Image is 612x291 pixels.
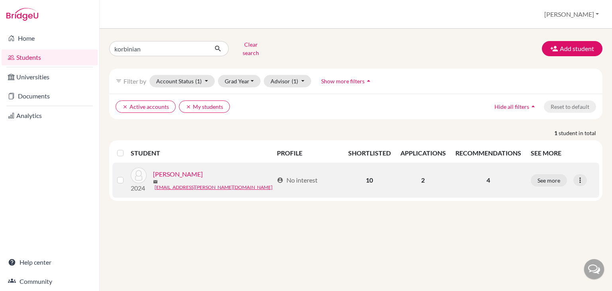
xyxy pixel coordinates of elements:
a: Analytics [2,108,98,124]
th: APPLICATIONS [396,144,451,163]
button: Hide all filtersarrow_drop_up [488,100,544,113]
strong: 1 [554,129,559,137]
img: Bridge-U [6,8,38,21]
button: Grad Year [218,75,261,87]
span: student in total [559,129,602,137]
a: [EMAIL_ADDRESS][PERSON_NAME][DOMAIN_NAME] [155,184,273,191]
i: clear [186,104,191,110]
button: See more [531,174,567,187]
button: clearMy students [179,100,230,113]
a: Home [2,30,98,46]
i: arrow_drop_up [365,77,373,85]
span: Show more filters [321,78,365,85]
button: Clear search [229,38,273,59]
a: Documents [2,88,98,104]
a: Help center [2,254,98,270]
span: (1) [195,78,202,85]
span: Help [18,6,34,13]
i: clear [122,104,128,110]
button: Account Status(1) [149,75,215,87]
input: Find student by name... [109,41,208,56]
img: Parnell, Korbinian [131,167,147,183]
a: Universities [2,69,98,85]
i: arrow_drop_up [529,102,537,110]
th: RECOMMENDATIONS [451,144,526,163]
button: Advisor(1) [264,75,311,87]
a: [PERSON_NAME] [153,169,203,179]
td: 2 [396,163,451,198]
span: (1) [292,78,298,85]
span: Hide all filters [494,103,529,110]
th: PROFILE [272,144,343,163]
p: 4 [455,175,521,185]
p: 2024 [131,183,147,193]
span: account_circle [277,177,283,183]
span: Filter by [124,77,146,85]
button: Reset to default [544,100,596,113]
th: STUDENT [131,144,272,163]
a: Community [2,273,98,289]
div: No interest [277,175,318,185]
button: Add student [542,41,602,56]
button: [PERSON_NAME] [541,7,602,22]
td: 10 [343,163,396,198]
i: filter_list [116,78,122,84]
th: SHORTLISTED [343,144,396,163]
th: SEE MORE [526,144,599,163]
a: Students [2,49,98,65]
button: clearActive accounts [116,100,176,113]
button: Show more filtersarrow_drop_up [314,75,379,87]
span: mail [153,179,158,184]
